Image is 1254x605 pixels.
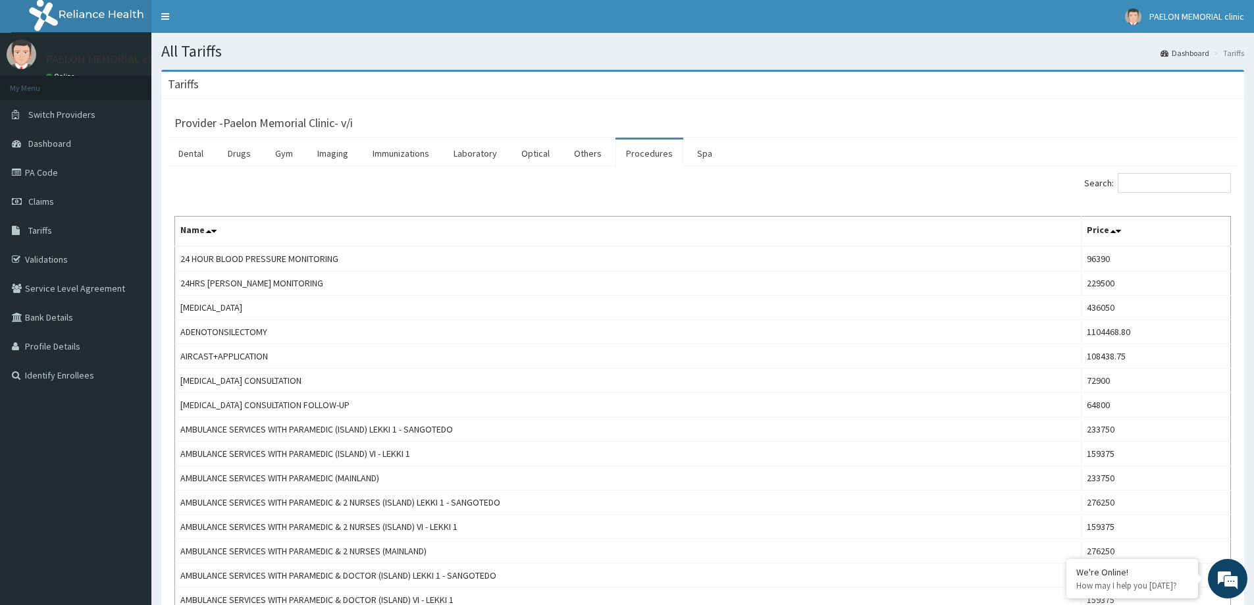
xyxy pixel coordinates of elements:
input: Search: [1118,173,1231,193]
td: 96390 [1081,246,1230,271]
a: Optical [511,140,560,167]
td: AMBULANCE SERVICES WITH PARAMEDIC & 2 NURSES (ISLAND) LEKKI 1 - SANGOTEDO [175,490,1082,515]
td: 159375 [1081,442,1230,466]
td: AMBULANCE SERVICES WITH PARAMEDIC (ISLAND) LEKKI 1 - SANGOTEDO [175,417,1082,442]
h1: All Tariffs [161,43,1244,60]
td: [MEDICAL_DATA] [175,296,1082,320]
h3: Tariffs [168,78,199,90]
img: User Image [7,39,36,69]
span: Claims [28,196,54,207]
li: Tariffs [1211,47,1244,59]
p: PAELON MEMORIAL clinic [46,53,170,65]
td: 159375 [1081,515,1230,539]
td: AMBULANCE SERVICES WITH PARAMEDIC & 2 NURSES (ISLAND) VI - LEKKI 1 [175,515,1082,539]
label: Search: [1084,173,1231,193]
a: Spa [687,140,723,167]
a: Dental [168,140,214,167]
span: Dashboard [28,138,71,149]
td: AIRCAST+APPLICATION [175,344,1082,369]
a: Immunizations [362,140,440,167]
h3: Provider - Paelon Memorial Clinic- v/i [174,117,353,129]
td: 436050 [1081,296,1230,320]
td: 72900 [1081,369,1230,393]
td: AMBULANCE SERVICES WITH PARAMEDIC (MAINLAND) [175,466,1082,490]
td: AMBULANCE SERVICES WITH PARAMEDIC & 2 NURSES (MAINLAND) [175,539,1082,564]
td: 233750 [1081,417,1230,442]
a: Procedures [615,140,683,167]
td: 64800 [1081,393,1230,417]
div: We're Online! [1076,566,1188,578]
td: AMBULANCE SERVICES WITH PARAMEDIC & DOCTOR (ISLAND) LEKKI 1 - SANGOTEDO [175,564,1082,588]
td: ADENOTONSILECTOMY [175,320,1082,344]
a: Dashboard [1161,47,1209,59]
a: Imaging [307,140,359,167]
a: Online [46,72,78,81]
p: How may I help you today? [1076,580,1188,591]
a: Drugs [217,140,261,167]
td: [MEDICAL_DATA] CONSULTATION [175,369,1082,393]
span: PAELON MEMORIAL clinic [1149,11,1244,22]
a: Laboratory [443,140,508,167]
td: 108438.75 [1081,344,1230,369]
span: Switch Providers [28,109,95,120]
td: [MEDICAL_DATA] CONSULTATION FOLLOW-UP [175,393,1082,417]
td: 229500 [1081,271,1230,296]
td: 233750 [1081,466,1230,490]
img: User Image [1125,9,1141,25]
td: AMBULANCE SERVICES WITH PARAMEDIC (ISLAND) VI - LEKKI 1 [175,442,1082,466]
a: Gym [265,140,303,167]
th: Price [1081,217,1230,247]
td: 24 HOUR BLOOD PRESSURE MONITORING [175,246,1082,271]
td: 24HRS [PERSON_NAME] MONITORING [175,271,1082,296]
td: 276250 [1081,539,1230,564]
span: Tariffs [28,224,52,236]
th: Name [175,217,1082,247]
td: 276250 [1081,490,1230,515]
a: Others [563,140,612,167]
td: 1104468.80 [1081,320,1230,344]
